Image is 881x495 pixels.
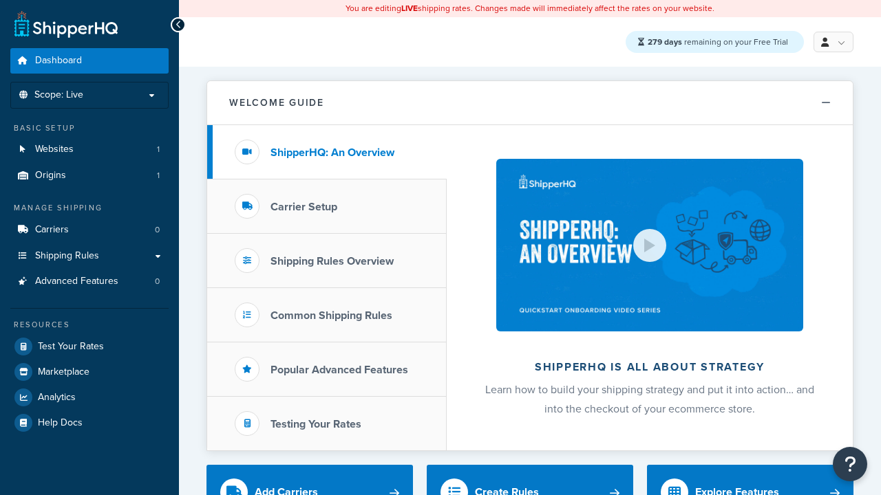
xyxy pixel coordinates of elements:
[155,224,160,236] span: 0
[401,2,418,14] b: LIVE
[270,146,394,159] h3: ShipperHQ: An Overview
[38,341,104,353] span: Test Your Rates
[10,217,169,243] li: Carriers
[10,217,169,243] a: Carriers0
[483,361,816,373] h2: ShipperHQ is all about strategy
[35,144,74,155] span: Websites
[833,447,867,481] button: Open Resource Center
[10,269,169,294] a: Advanced Features0
[35,276,118,287] span: Advanced Features
[10,243,169,269] a: Shipping Rules
[270,309,392,322] h3: Common Shipping Rules
[10,385,169,410] a: Analytics
[35,224,69,236] span: Carriers
[648,36,682,48] strong: 279 days
[10,48,169,74] a: Dashboard
[10,410,169,435] a: Help Docs
[10,137,169,162] li: Websites
[10,360,169,384] a: Marketplace
[157,144,160,155] span: 1
[38,392,76,404] span: Analytics
[10,163,169,188] li: Origins
[207,81,853,125] button: Welcome Guide
[35,55,82,67] span: Dashboard
[648,36,788,48] span: remaining on your Free Trial
[270,255,394,267] h3: Shipping Rules Overview
[10,163,169,188] a: Origins1
[10,137,169,162] a: Websites1
[270,364,408,376] h3: Popular Advanced Features
[10,122,169,134] div: Basic Setup
[34,89,83,101] span: Scope: Live
[35,250,99,262] span: Shipping Rules
[35,170,66,181] span: Origins
[10,202,169,214] div: Manage Shipping
[38,366,89,378] span: Marketplace
[229,98,324,108] h2: Welcome Guide
[10,269,169,294] li: Advanced Features
[155,276,160,287] span: 0
[38,417,83,429] span: Help Docs
[270,201,337,213] h3: Carrier Setup
[496,159,803,331] img: ShipperHQ is all about strategy
[10,319,169,331] div: Resources
[270,418,361,430] h3: Testing Your Rates
[10,334,169,359] a: Test Your Rates
[485,382,814,417] span: Learn how to build your shipping strategy and put it into action… and into the checkout of your e...
[157,170,160,181] span: 1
